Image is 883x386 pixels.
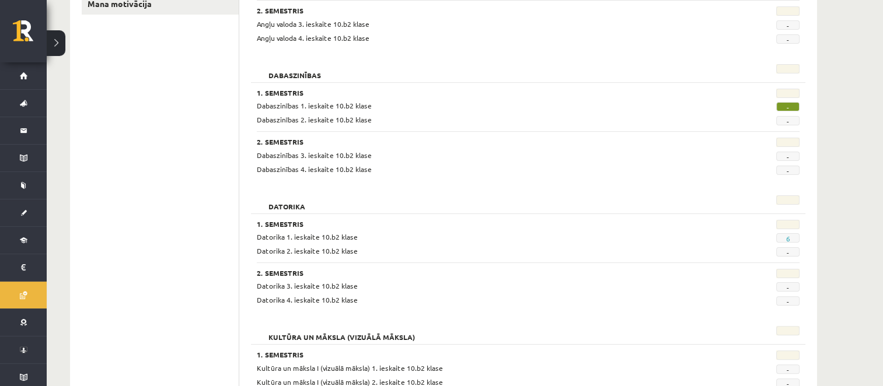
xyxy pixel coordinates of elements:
[257,138,706,146] h3: 2. Semestris
[257,33,369,43] span: Angļu valoda 4. ieskaite 10.b2 klase
[776,34,800,44] span: -
[776,152,800,161] span: -
[776,247,800,257] span: -
[257,115,372,124] span: Dabaszinības 2. ieskaite 10.b2 klase
[257,326,427,338] h2: Kultūra un māksla (vizuālā māksla)
[257,350,706,359] h3: 1. Semestris
[257,195,317,207] h2: Datorika
[257,295,358,304] span: Datorika 4. ieskaite 10.b2 klase
[257,101,372,110] span: Dabaszinības 1. ieskaite 10.b2 klase
[257,6,706,15] h3: 2. Semestris
[257,89,706,97] h3: 1. Semestris
[776,364,800,374] span: -
[13,20,47,50] a: Rīgas 1. Tālmācības vidusskola
[776,296,800,306] span: -
[776,282,800,292] span: -
[257,363,443,373] span: Kultūra un māksla I (vizuālā māksla) 1. ieskaite 10.b2 klase
[257,19,369,29] span: Angļu valoda 3. ieskaite 10.b2 klase
[257,246,358,255] span: Datorika 2. ieskaite 10.b2 klase
[776,102,800,111] span: -
[257,281,358,290] span: Datorika 3. ieskaite 10.b2 klase
[776,20,800,30] span: -
[257,232,358,241] span: Datorika 1. ieskaite 10.b2 klase
[257,164,372,174] span: Dabaszinības 4. ieskaite 10.b2 klase
[257,64,333,76] h2: Dabaszinības
[257,220,706,228] h3: 1. Semestris
[786,234,790,243] a: 6
[257,150,372,160] span: Dabaszinības 3. ieskaite 10.b2 klase
[776,166,800,175] span: -
[257,269,706,277] h3: 2. Semestris
[776,116,800,125] span: -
